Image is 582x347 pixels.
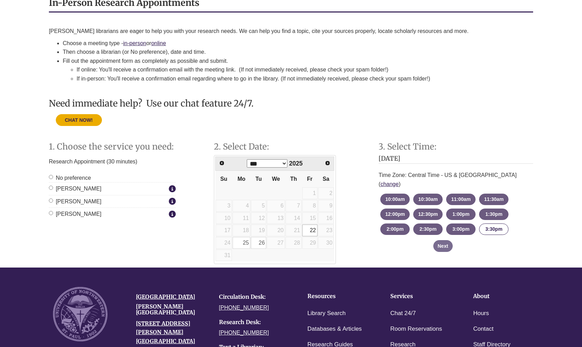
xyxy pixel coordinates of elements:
div: Staff Member Group: In-Person Appointments [49,173,176,219]
span: Sunday [220,176,227,182]
p: Research Appointment (30 minutes) [49,155,176,168]
a: Hours [473,308,489,319]
button: 2:30pm [413,223,443,235]
input: [PERSON_NAME] [49,198,53,203]
li: If online: You'll receive a confirmation email with the meeting link. (If not immediately receive... [77,65,533,74]
label: [PERSON_NAME] [49,184,167,193]
select: Select month [247,159,287,168]
li: If in-person: You'll receive a confirmation email regarding where to go in the library. (If not i... [77,74,533,83]
li: Then choose a librarian (or No preference), date and time. [63,48,533,57]
td: Available [302,224,318,237]
label: [PERSON_NAME] [49,197,167,206]
a: 22 [302,225,318,236]
button: 11:30am [479,194,509,205]
button: 10:30am [413,194,443,205]
h2: Step 3. Select Time: [379,142,533,151]
a: [GEOGRAPHIC_DATA] [136,293,195,300]
a: Prev [216,158,227,169]
span: Saturday [323,176,329,182]
span: Next [325,160,330,166]
li: Fill out the appointment form as completely as possible and submit. [63,57,533,83]
a: Next [322,158,333,169]
button: 11:00am [446,194,476,205]
button: 1:30pm [479,209,509,220]
button: 3:30pm [479,223,509,235]
button: 12:30pm [413,209,443,220]
button: 1:00pm [446,209,476,220]
a: online [151,40,166,46]
h3: [DATE] [379,155,533,164]
a: [PHONE_NUMBER] [219,330,269,336]
h4: [PERSON_NAME][GEOGRAPHIC_DATA] [136,304,208,316]
a: Room Reservations [390,324,442,334]
span: Prev [219,160,225,166]
label: [PERSON_NAME] [49,210,167,219]
span: 2025 [289,160,303,167]
h4: About [473,293,535,299]
h2: Step 2. Select Date: [214,142,368,151]
h4: Services [390,293,452,299]
td: Available [232,237,251,249]
a: change [381,181,399,187]
span: Wednesday [272,176,280,182]
a: Library Search [307,308,346,319]
span: Thursday [290,176,297,182]
p: [PERSON_NAME] librarians are eager to help you with your research needs. We can help you find a t... [49,27,533,35]
button: 3:00pm [446,223,476,235]
a: 26 [251,237,266,249]
td: Available [251,237,267,249]
a: CHAT NOW! [56,117,102,123]
a: Databases & Articles [307,324,362,334]
button: Next [433,240,453,252]
span: Friday [307,176,313,182]
a: Chat 24/7 [390,308,416,319]
div: Time Zone: Central Time - US & [GEOGRAPHIC_DATA] ( ) [379,167,533,192]
h4: Resources [307,293,369,299]
a: [PHONE_NUMBER] [219,305,269,311]
a: in-person [123,40,146,46]
span: Monday [237,176,245,182]
input: [PERSON_NAME] [49,186,53,190]
button: 2:00pm [380,223,410,235]
button: CHAT NOW! [56,114,102,126]
h3: Need immediate help? Use our chat feature 24/7. [49,99,533,108]
li: Choose a meeting type - or [63,39,533,48]
input: [PERSON_NAME] [49,211,53,215]
button: 12:00pm [380,209,410,220]
input: No preference [49,175,53,179]
label: No preference [49,173,91,183]
a: 25 [233,237,250,249]
a: Contact [473,324,494,334]
button: 10:00am [380,194,410,205]
h4: Circulation Desk: [219,294,292,300]
h4: Research Desk: [219,319,292,325]
span: Tuesday [255,176,262,182]
img: UNW seal [53,287,107,341]
h2: Step 1. Choose the service you need: [49,142,203,151]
